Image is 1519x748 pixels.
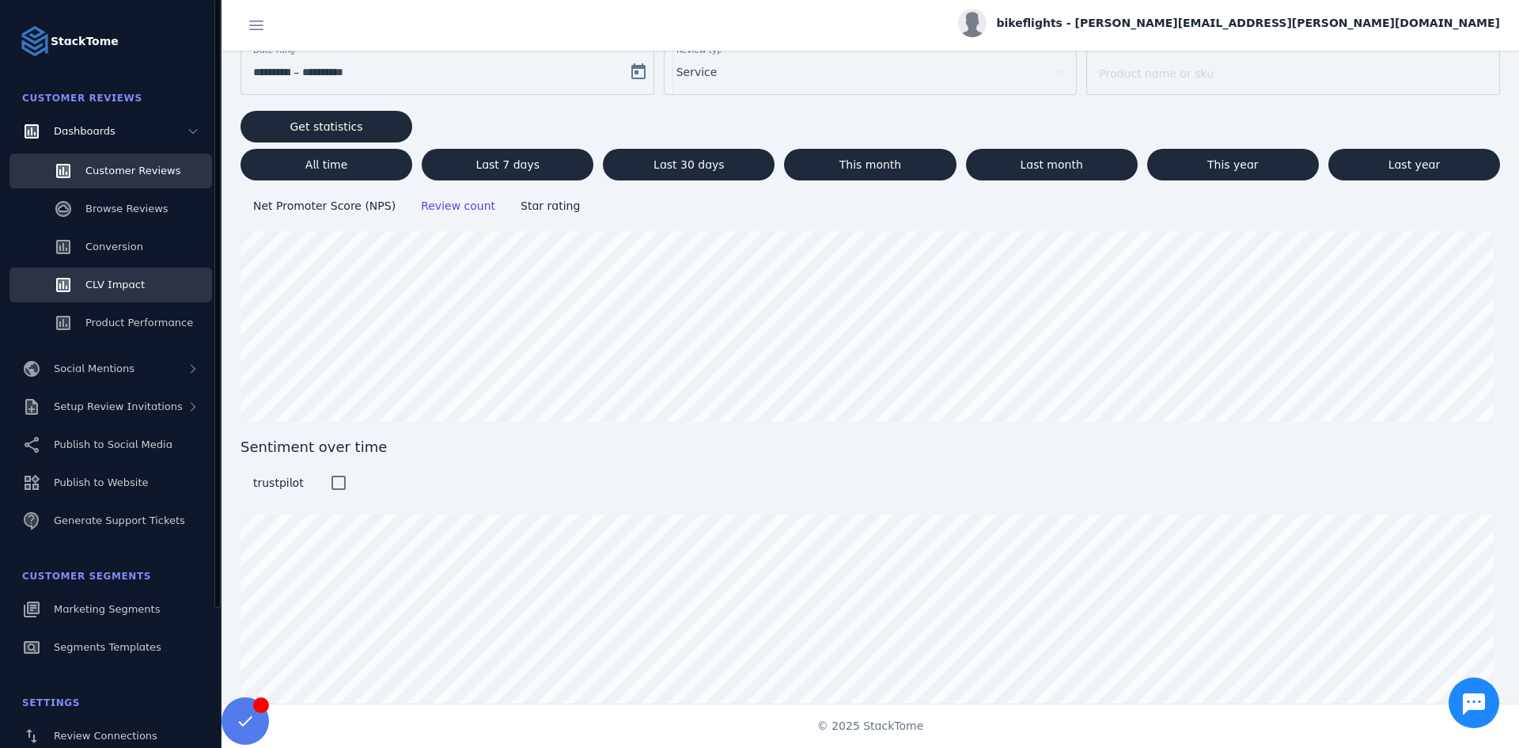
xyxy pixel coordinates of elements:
[85,317,193,328] span: Product Performance
[54,514,185,526] span: Generate Support Tickets
[9,503,212,538] a: Generate Support Tickets
[9,465,212,500] a: Publish to Website
[521,199,580,212] span: Star rating
[54,477,148,488] span: Publish to Website
[85,203,169,215] span: Browse Reviews
[817,718,924,735] span: © 2025 StackTome
[1388,159,1440,170] span: Last year
[1020,159,1082,170] span: Last month
[9,427,212,462] a: Publish to Social Media
[653,159,725,170] span: Last 30 days
[9,230,212,264] a: Conversion
[241,149,412,180] button: All time
[253,477,304,489] span: trustpilot
[421,199,495,212] span: Review count
[54,730,157,742] span: Review Connections
[305,159,347,170] span: All time
[1328,149,1500,180] button: Last year
[9,306,212,340] a: Product Performance
[54,603,160,615] span: Marketing Segments
[422,149,593,180] button: Last 7 days
[54,641,161,653] span: Segments Templates
[623,56,654,88] button: Open calendar
[958,9,987,37] img: profile.jpg
[839,159,902,170] span: This month
[9,154,212,188] a: Customer Reviews
[85,241,143,252] span: Conversion
[85,279,145,290] span: CLV Impact
[241,111,412,142] button: Get statistics
[22,697,80,708] span: Settings
[19,25,51,57] img: Logo image
[958,9,1500,37] button: bikeflights - [PERSON_NAME][EMAIL_ADDRESS][PERSON_NAME][DOMAIN_NAME]
[676,63,718,82] span: Service
[85,165,180,177] span: Customer Reviews
[9,268,212,302] a: CLV Impact
[54,125,116,137] span: Dashboards
[784,149,956,180] button: This month
[290,121,363,132] span: Get statistics
[475,159,540,170] span: Last 7 days
[51,33,119,50] strong: StackTome
[1207,159,1259,170] span: This year
[253,199,396,212] span: Net Promoter Score (NPS)
[996,15,1500,32] span: bikeflights - [PERSON_NAME][EMAIL_ADDRESS][PERSON_NAME][DOMAIN_NAME]
[966,149,1138,180] button: Last month
[1147,149,1319,180] button: This year
[54,439,172,450] span: Publish to Social Media
[9,630,212,665] a: Segments Templates
[9,592,212,627] a: Marketing Segments
[54,363,134,374] span: Social Mentions
[22,571,151,582] span: Customer Segments
[54,401,183,412] span: Setup Review Invitations
[603,149,775,180] button: Last 30 days
[9,192,212,226] a: Browse Reviews
[22,93,142,104] span: Customer Reviews
[241,436,1500,458] span: Sentiment over time
[294,63,299,82] span: –
[1099,67,1214,80] mat-label: Product name or sku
